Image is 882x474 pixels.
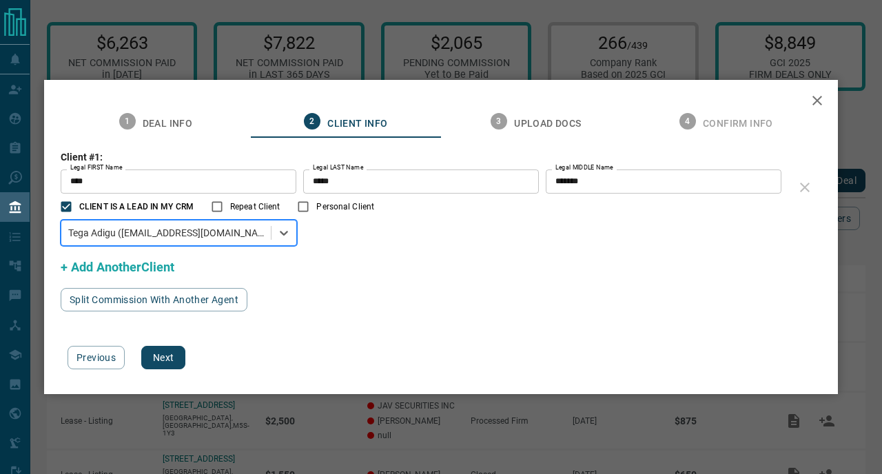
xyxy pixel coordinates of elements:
[313,163,363,172] label: Legal LAST Name
[61,152,788,163] h3: Client #1:
[68,346,125,369] button: Previous
[70,163,123,172] label: Legal FIRST Name
[310,116,315,126] text: 2
[143,118,193,130] span: Deal Info
[61,288,247,311] button: Split Commission With Another Agent
[327,118,387,130] span: Client Info
[497,116,502,126] text: 3
[555,163,613,172] label: Legal MIDDLE Name
[141,346,185,369] button: Next
[125,116,130,126] text: 1
[230,200,280,213] span: Repeat Client
[514,118,581,130] span: Upload Docs
[61,260,174,274] span: + Add AnotherClient
[79,200,194,213] span: CLIENT IS A LEAD IN MY CRM
[316,200,374,213] span: Personal Client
